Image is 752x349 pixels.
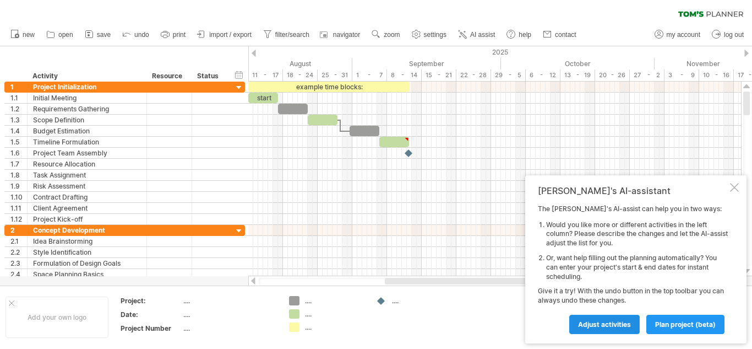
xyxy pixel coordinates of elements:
[121,324,181,333] div: Project Number
[10,115,27,125] div: 1.3
[197,71,221,82] div: Status
[369,28,403,42] a: zoom
[33,170,141,180] div: Task Assignment
[318,28,363,42] a: navigator
[10,225,27,235] div: 2
[664,69,699,81] div: 3 - 9
[333,31,360,39] span: navigator
[183,324,276,333] div: ....
[10,269,27,280] div: 2.4
[194,28,255,42] a: import / export
[10,93,27,103] div: 1.1
[491,69,526,81] div: 29 - 5
[33,203,141,213] div: Client Agreement
[209,31,252,39] span: import / export
[578,320,631,329] span: Adjust activities
[10,258,27,269] div: 2.3
[724,31,744,39] span: log out
[10,126,27,136] div: 1.4
[667,31,700,39] span: my account
[10,137,27,147] div: 1.5
[504,28,535,42] a: help
[652,28,704,42] a: my account
[33,82,141,92] div: Project Initialization
[173,31,186,39] span: print
[283,69,318,81] div: 18 - 24
[275,31,309,39] span: filter/search
[33,247,141,257] div: Style Identification
[43,28,77,42] a: open
[318,69,352,81] div: 25 - 31
[158,28,189,42] a: print
[424,31,446,39] span: settings
[183,296,276,305] div: ....
[10,148,27,158] div: 1.6
[470,31,495,39] span: AI assist
[33,269,141,280] div: Space Planning Basics
[248,69,283,81] div: 11 - 17
[10,247,27,257] div: 2.2
[10,159,27,169] div: 1.7
[33,258,141,269] div: Formulation of Design Goals
[10,236,27,246] div: 2.1
[82,28,114,42] a: save
[10,82,27,92] div: 1
[456,69,491,81] div: 22 - 28
[546,254,728,281] li: Or, want help filling out the planning automatically? You can enter your project's start & end da...
[655,320,716,329] span: plan project (beta)
[305,309,365,319] div: ....
[352,58,501,69] div: September 2025
[538,205,728,334] div: The [PERSON_NAME]'s AI-assist can help you in two ways: Give it a try! With the undo button in th...
[33,159,141,169] div: Resource Allocation
[183,310,276,319] div: ....
[519,31,531,39] span: help
[546,221,728,248] li: Would you like more or different activities in the left column? Please describe the changes and l...
[392,296,452,305] div: ....
[33,126,141,136] div: Budget Estimation
[699,69,734,81] div: 10 - 16
[526,69,560,81] div: 6 - 12
[121,296,181,305] div: Project:
[540,28,580,42] a: contact
[409,28,450,42] a: settings
[121,310,181,319] div: Date:
[6,297,108,338] div: Add your own logo
[33,137,141,147] div: Timeline Formulation
[248,82,410,92] div: example time blocks:
[33,93,141,103] div: Initial Meeting
[352,69,387,81] div: 1 - 7
[33,104,141,114] div: Requirements Gathering
[10,170,27,180] div: 1.8
[33,148,141,158] div: Project Team Assembly
[560,69,595,81] div: 13 - 19
[455,28,498,42] a: AI assist
[33,236,141,246] div: Idea Brainstorming
[646,315,724,334] a: plan project (beta)
[23,31,35,39] span: new
[10,192,27,202] div: 1.10
[384,31,400,39] span: zoom
[152,71,186,82] div: Resource
[422,69,456,81] div: 15 - 21
[97,31,111,39] span: save
[58,31,73,39] span: open
[8,28,38,42] a: new
[32,71,140,82] div: Activity
[134,31,149,39] span: undo
[538,185,728,196] div: [PERSON_NAME]'s AI-assistant
[569,315,640,334] a: Adjust activities
[387,69,422,81] div: 8 - 14
[10,203,27,213] div: 1.11
[199,58,352,69] div: August 2025
[33,192,141,202] div: Contract Drafting
[33,115,141,125] div: Scope Definition
[10,214,27,224] div: 1.12
[305,296,365,305] div: ....
[10,104,27,114] div: 1.2
[260,28,313,42] a: filter/search
[305,323,365,332] div: ....
[10,181,27,191] div: 1.9
[248,93,278,103] div: start
[555,31,576,39] span: contact
[119,28,152,42] a: undo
